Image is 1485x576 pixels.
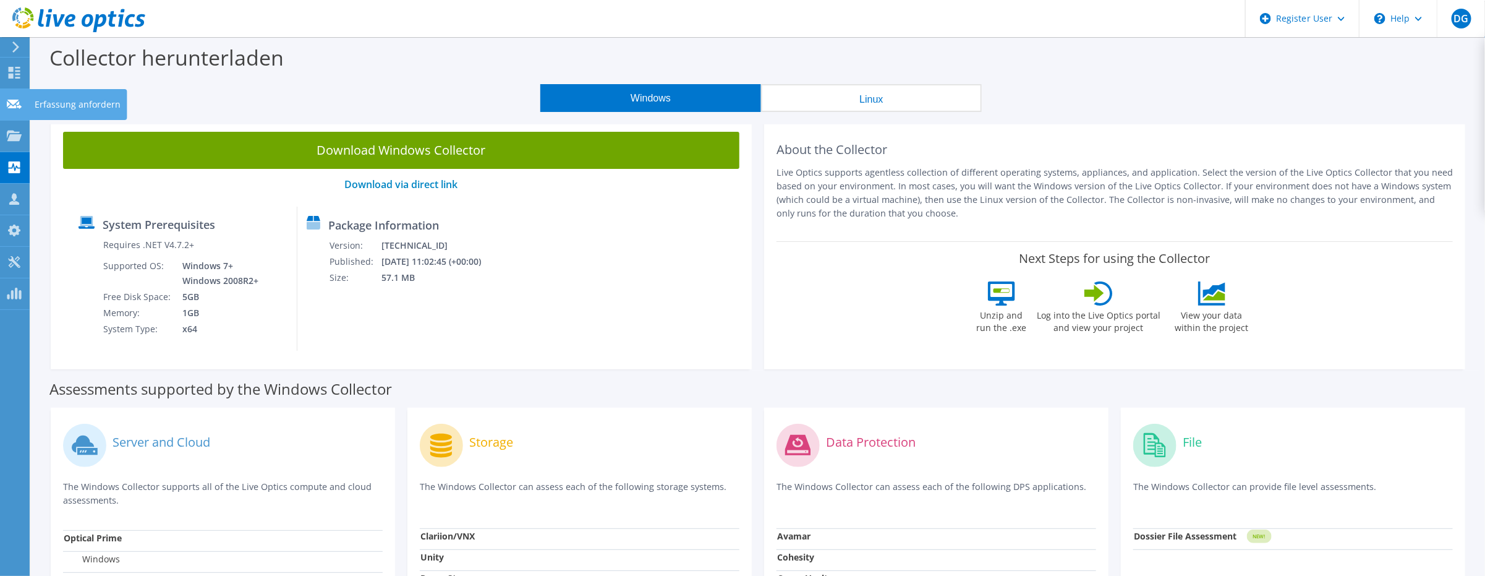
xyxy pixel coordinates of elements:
td: Free Disk Space: [103,289,173,305]
tspan: NEW! [1253,533,1266,540]
td: Published: [329,254,381,270]
label: Storage [469,436,513,449]
label: Assessments supported by the Windows Collector [49,383,392,395]
label: Collector herunterladen [49,43,284,72]
td: x64 [173,321,261,337]
p: The Windows Collector can assess each of the following DPS applications. [777,480,1096,505]
td: System Type: [103,321,173,337]
td: 5GB [173,289,261,305]
label: Windows [64,553,120,565]
button: Windows [540,84,761,112]
a: Download Windows Collector [63,132,739,169]
span: DG [1452,9,1471,28]
td: 57.1 MB [381,270,497,286]
label: Server and Cloud [113,436,210,449]
strong: Avamar [777,530,811,542]
strong: Optical Prime [64,532,122,544]
label: Unzip and run the .exe [973,306,1030,334]
strong: Clariion/VNX [420,530,475,542]
td: Size: [329,270,381,286]
td: Windows 7+ Windows 2008R2+ [173,258,261,289]
div: Erfassung anfordern [28,89,127,120]
button: Linux [761,84,982,112]
svg: \n [1374,13,1385,24]
p: The Windows Collector can assess each of the following storage systems. [420,480,739,505]
label: System Prerequisites [103,218,215,231]
p: The Windows Collector can provide file level assessments. [1133,480,1453,505]
label: Log into the Live Optics portal and view your project [1036,306,1161,334]
strong: Cohesity [777,551,814,563]
td: Supported OS: [103,258,173,289]
td: [TECHNICAL_ID] [381,238,497,254]
strong: Unity [420,551,444,563]
td: [DATE] 11:02:45 (+00:00) [381,254,497,270]
strong: Dossier File Assessment [1134,530,1236,542]
label: View your data within the project [1167,306,1256,334]
p: Live Optics supports agentless collection of different operating systems, appliances, and applica... [777,166,1453,220]
a: Download via direct link [345,178,458,191]
label: Next Steps for using the Collector [1019,251,1211,266]
td: 1GB [173,305,261,321]
label: Requires .NET V4.7.2+ [103,239,194,251]
td: Memory: [103,305,173,321]
label: Data Protection [826,436,916,449]
p: The Windows Collector supports all of the Live Optics compute and cloud assessments. [63,480,383,507]
h2: About the Collector [777,142,1453,157]
td: Version: [329,238,381,254]
label: File [1183,436,1202,449]
label: Package Information [328,219,439,231]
